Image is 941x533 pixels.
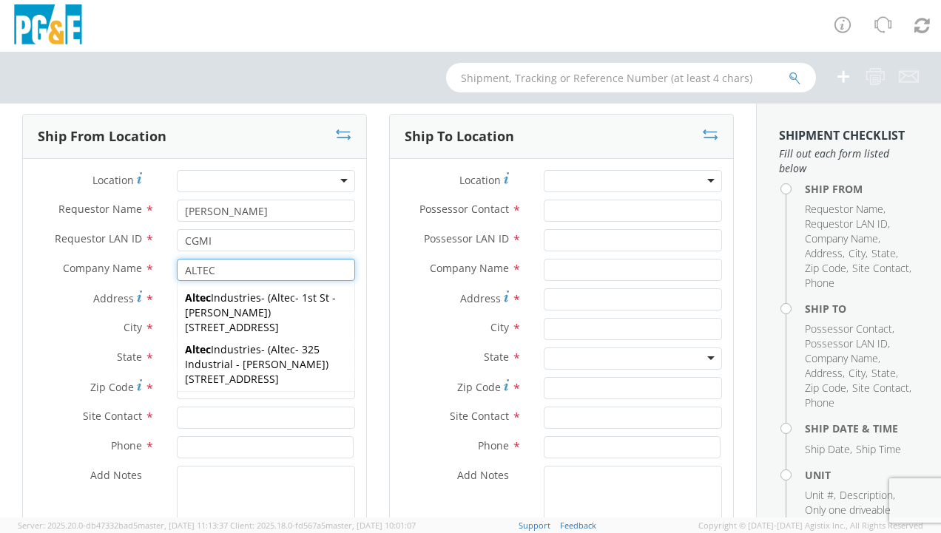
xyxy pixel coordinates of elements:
span: Zip Code [457,380,501,394]
img: pge-logo-06675f144f4cfa6a6814.png [11,4,85,48]
span: Company Name [63,261,142,275]
li: , [805,322,894,336]
span: Industries [185,342,261,356]
li: , [852,381,911,395]
span: Possessor LAN ID [805,336,888,350]
span: Possessor LAN ID [424,231,509,245]
div: - ( ) [178,287,354,339]
li: , [849,366,868,381]
strong: Altec [271,342,295,356]
span: State [484,350,509,364]
li: , [871,246,898,261]
span: Copyright © [DATE]-[DATE] Agistix Inc., All Rights Reserved [698,520,923,532]
h3: Ship To Location [405,129,514,144]
li: , [805,366,845,381]
span: Ship Time [856,442,901,456]
span: Server: 2025.20.0-db47332bad5 [18,520,228,531]
li: , [805,202,886,217]
h4: Ship From [805,183,919,194]
span: Address [460,291,501,305]
span: Site Contact [852,381,909,395]
div: - ( ) [178,390,354,442]
span: Fill out each form listed below [779,146,919,176]
span: Add Notes [457,468,509,482]
li: , [852,261,911,276]
span: Possessor Contact [419,202,509,216]
h4: Unit [805,469,919,481]
span: Zip Code [90,380,134,394]
span: State [871,366,896,380]
li: , [805,488,836,503]
span: Unit # [805,488,834,502]
div: - ( ) [178,339,354,390]
span: Ship Date [805,442,850,456]
li: , [805,246,845,261]
span: Company Name [805,351,878,365]
span: Requestor Name [58,202,142,216]
span: City [849,366,866,380]
span: City [490,320,509,334]
li: , [840,488,895,503]
span: Site Contact [83,409,142,423]
span: Phone [805,395,834,410]
span: master, [DATE] 11:13:37 [138,520,228,531]
span: City [124,320,142,334]
span: State [117,350,142,364]
span: - 1st St - [PERSON_NAME] [185,291,336,319]
span: Zip Code [805,381,846,395]
strong: Altec [185,342,211,356]
span: Description [840,488,893,502]
li: , [805,231,880,246]
a: Feedback [560,520,596,531]
li: , [805,351,880,366]
li: , [805,261,849,276]
span: Requestor LAN ID [805,217,888,231]
strong: Shipment Checklist [779,127,905,143]
strong: Altec [185,291,211,305]
span: Address [93,291,134,305]
h4: Ship Date & Time [805,423,919,434]
input: Shipment, Tracking or Reference Number (at least 4 chars) [446,63,816,92]
span: Location [92,173,134,187]
span: Industries [185,291,261,305]
li: , [805,217,890,231]
span: - 325 Industrial - [PERSON_NAME] [185,342,326,371]
span: Phone [111,438,142,452]
span: Requestor Name [805,202,883,216]
span: Site Contact [852,261,909,275]
span: Address [805,246,843,260]
h3: Ship From Location [38,129,166,144]
span: Phone [478,438,509,452]
span: Location [459,173,501,187]
span: Phone [805,276,834,290]
a: Support [519,520,550,531]
span: State [871,246,896,260]
span: Company Name [805,231,878,245]
li: , [805,336,890,351]
span: Client: 2025.18.0-fd567a5 [230,520,416,531]
span: City [849,246,866,260]
span: [STREET_ADDRESS] [185,320,279,334]
li: , [871,366,898,381]
span: master, [DATE] 10:01:07 [326,520,416,531]
h4: Ship To [805,303,919,314]
span: Possessor Contact [805,322,892,336]
li: , [805,381,849,395]
span: Site Contact [450,409,509,423]
li: , [849,246,868,261]
li: , [805,442,852,457]
strong: Altec [271,291,295,305]
span: Company Name [430,261,509,275]
span: Zip Code [805,261,846,275]
span: Address [805,366,843,380]
span: Add Notes [90,468,142,482]
span: [STREET_ADDRESS] [185,372,279,386]
span: Requestor LAN ID [55,231,142,245]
